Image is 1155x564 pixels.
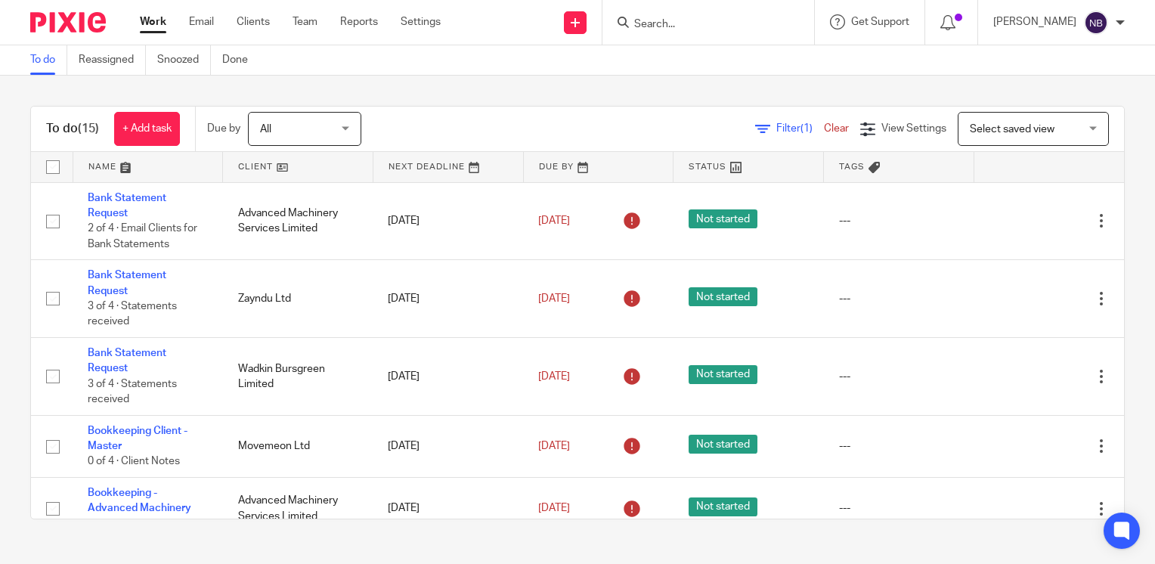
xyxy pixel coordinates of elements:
img: svg%3E [1084,11,1108,35]
a: Clear [824,123,849,134]
span: View Settings [881,123,946,134]
a: Work [140,14,166,29]
span: Filter [776,123,824,134]
span: [DATE] [538,293,570,304]
span: Not started [689,209,757,228]
div: --- [839,213,959,228]
span: [DATE] [538,215,570,226]
td: Advanced Machinery Services Limited [223,478,373,540]
td: [DATE] [373,260,523,338]
span: 2 of 4 · Email Clients for Bank Statements [88,223,197,249]
span: All [260,124,271,135]
p: Due by [207,121,240,136]
a: Bank Statement Request [88,348,166,373]
td: [DATE] [373,182,523,260]
span: Not started [689,435,757,454]
td: [DATE] [373,415,523,477]
div: --- [839,369,959,384]
span: (15) [78,122,99,135]
div: --- [839,291,959,306]
span: Get Support [851,17,909,27]
a: Bank Statement Request [88,270,166,296]
span: 3 of 4 · Statements received [88,301,177,327]
td: Advanced Machinery Services Limited [223,182,373,260]
td: Zayndu Ltd [223,260,373,338]
td: Wadkin Bursgreen Limited [223,338,373,416]
span: Not started [689,497,757,516]
span: Not started [689,365,757,384]
span: 0 of 4 · Client Notes [88,457,180,467]
a: Email [189,14,214,29]
img: Pixie [30,12,106,33]
a: Clients [237,14,270,29]
p: [PERSON_NAME] [993,14,1076,29]
h1: To do [46,121,99,137]
a: Bookkeeping Client - Master [88,426,187,451]
span: (1) [800,123,813,134]
a: Settings [401,14,441,29]
span: Tags [839,163,865,171]
span: [DATE] [538,441,570,451]
a: + Add task [114,112,180,146]
td: [DATE] [373,338,523,416]
td: Movemeon Ltd [223,415,373,477]
input: Search [633,18,769,32]
a: Reassigned [79,45,146,75]
span: Not started [689,287,757,306]
span: [DATE] [538,371,570,382]
div: --- [839,500,959,516]
a: To do [30,45,67,75]
a: Bookkeeping - Advanced Machinery [88,488,191,513]
a: Bank Statement Request [88,193,166,218]
span: Select saved view [970,124,1054,135]
a: Reports [340,14,378,29]
td: [DATE] [373,478,523,540]
div: --- [839,438,959,454]
span: 3 of 4 · Statements received [88,379,177,405]
span: [DATE] [538,503,570,513]
a: Snoozed [157,45,211,75]
a: Done [222,45,259,75]
a: Team [293,14,317,29]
